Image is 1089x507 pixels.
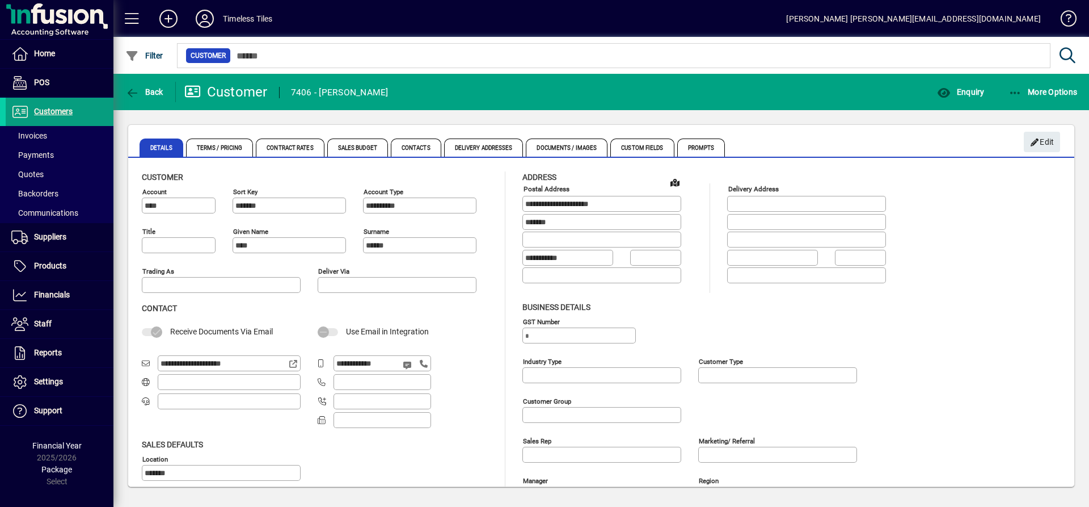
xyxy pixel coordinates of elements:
span: Address [522,173,556,182]
span: Delivery Addresses [444,139,524,157]
div: 7406 - [PERSON_NAME] [291,83,389,102]
span: Enquiry [937,87,984,97]
button: More Options [1006,82,1080,102]
a: Home [6,40,113,68]
span: Filter [125,51,163,60]
span: Use Email in Integration [346,327,429,336]
a: Knowledge Base [1052,2,1075,39]
mat-label: GST Number [523,317,560,325]
span: Sales defaults [142,440,203,449]
span: Customer [191,50,226,61]
span: Back [125,87,163,97]
span: Support [34,406,62,415]
button: Send SMS [395,351,422,379]
span: Products [34,261,66,270]
mat-label: Sales rep [523,437,551,445]
div: Customer [184,83,268,101]
div: [PERSON_NAME] [PERSON_NAME][EMAIL_ADDRESS][DOMAIN_NAME] [786,10,1041,28]
button: Back [123,82,166,102]
span: Financial Year [32,441,82,450]
span: Staff [34,319,52,328]
a: Financials [6,281,113,309]
mat-label: Region [699,476,719,484]
a: Products [6,252,113,280]
a: POS [6,69,113,97]
span: Quotes [11,170,44,179]
button: Profile [187,9,223,29]
a: Communications [6,203,113,223]
span: Contract Rates [256,139,324,157]
a: Backorders [6,184,113,203]
a: Quotes [6,165,113,184]
mat-label: Sort key [233,188,258,196]
span: Settings [34,377,63,386]
span: Communications [11,208,78,217]
span: Suppliers [34,232,66,241]
span: Sales Budget [327,139,388,157]
a: Suppliers [6,223,113,252]
button: Add [150,9,187,29]
a: Reports [6,339,113,367]
span: Invoices [11,131,47,140]
mat-label: Deliver via [318,267,349,275]
a: Support [6,397,113,425]
div: Timeless Tiles [223,10,272,28]
mat-label: Surname [364,228,389,236]
span: Home [34,49,55,58]
mat-label: Customer type [699,357,743,365]
span: Backorders [11,189,58,198]
mat-label: Account [142,188,167,196]
span: More Options [1008,87,1078,97]
span: Business details [522,303,590,312]
span: Customer [142,173,183,182]
span: Details [140,139,183,157]
span: Payments [11,150,54,160]
span: Prompts [677,139,725,157]
span: Documents / Images [526,139,607,157]
span: Reports [34,348,62,357]
button: Edit [1024,132,1060,152]
mat-label: Manager [523,476,548,484]
mat-label: Trading as [142,267,174,275]
span: Terms / Pricing [186,139,254,157]
span: Contact [142,304,177,313]
span: Package [41,465,72,474]
mat-label: Given name [233,228,268,236]
span: Edit [1030,133,1054,152]
a: Payments [6,145,113,165]
button: Enquiry [934,82,987,102]
mat-label: Account Type [364,188,403,196]
app-page-header-button: Back [113,82,176,102]
a: Invoices [6,126,113,145]
button: Filter [123,45,166,66]
span: Custom Fields [610,139,674,157]
span: Contacts [391,139,441,157]
mat-label: Customer group [523,397,571,405]
a: Staff [6,310,113,338]
mat-label: Industry type [523,357,562,365]
mat-label: Marketing/ Referral [699,437,755,445]
span: Receive Documents Via Email [170,327,273,336]
span: Customers [34,107,73,116]
a: View on map [666,173,684,191]
span: Financials [34,290,70,299]
mat-label: Location [142,455,168,463]
mat-label: Title [142,228,155,236]
a: Settings [6,368,113,396]
span: POS [34,78,49,87]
